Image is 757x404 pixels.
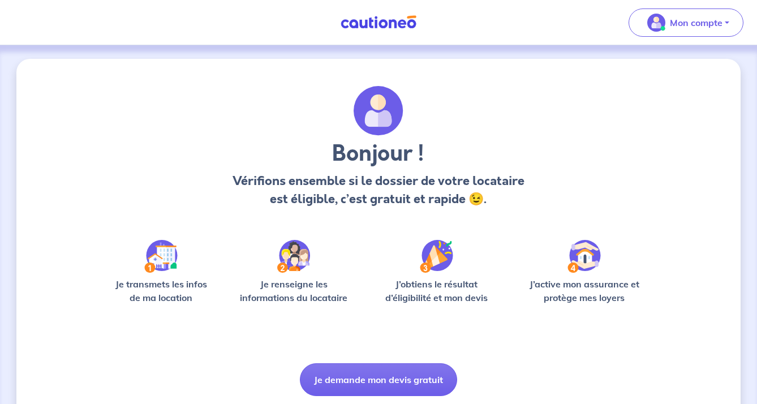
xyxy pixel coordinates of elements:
[629,8,743,37] button: illu_account_valid_menu.svgMon compte
[567,240,601,273] img: /static/bfff1cf634d835d9112899e6a3df1a5d/Step-4.svg
[420,240,453,273] img: /static/f3e743aab9439237c3e2196e4328bba9/Step-3.svg
[670,16,722,29] p: Mon compte
[233,277,355,304] p: Je renseigne les informations du locataire
[229,140,527,167] h3: Bonjour !
[107,277,215,304] p: Je transmets les infos de ma location
[277,240,310,273] img: /static/c0a346edaed446bb123850d2d04ad552/Step-2.svg
[144,240,178,273] img: /static/90a569abe86eec82015bcaae536bd8e6/Step-1.svg
[518,277,650,304] p: J’active mon assurance et protège mes loyers
[229,172,527,208] p: Vérifions ensemble si le dossier de votre locataire est éligible, c’est gratuit et rapide 😉.
[354,86,403,136] img: archivate
[647,14,665,32] img: illu_account_valid_menu.svg
[336,15,421,29] img: Cautioneo
[373,277,501,304] p: J’obtiens le résultat d’éligibilité et mon devis
[300,363,457,396] button: Je demande mon devis gratuit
